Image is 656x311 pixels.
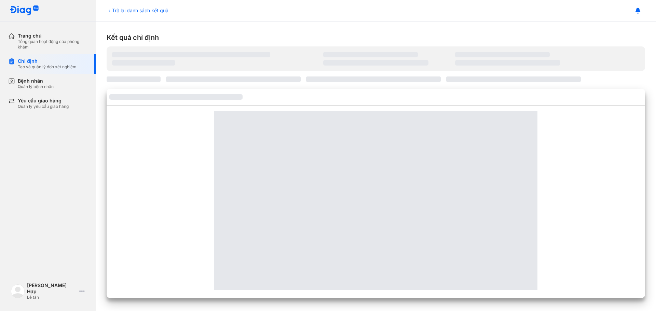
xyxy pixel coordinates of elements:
div: Tạo và quản lý đơn xét nghiệm [18,64,77,70]
div: Quản lý bệnh nhân [18,84,54,89]
div: Chỉ định [18,58,77,64]
div: Tổng quan hoạt động của phòng khám [18,39,87,50]
div: Kết quả chỉ định [107,33,645,42]
div: Trang chủ [18,33,87,39]
div: Lễ tân [27,295,77,300]
div: Bệnh nhân [18,78,54,84]
img: logo [11,284,25,298]
div: Yêu cầu giao hàng [18,98,69,104]
div: [PERSON_NAME] Hợp [27,282,77,295]
img: logo [10,5,39,16]
div: Quản lý yêu cầu giao hàng [18,104,69,109]
div: Trở lại danh sách kết quả [107,7,168,14]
